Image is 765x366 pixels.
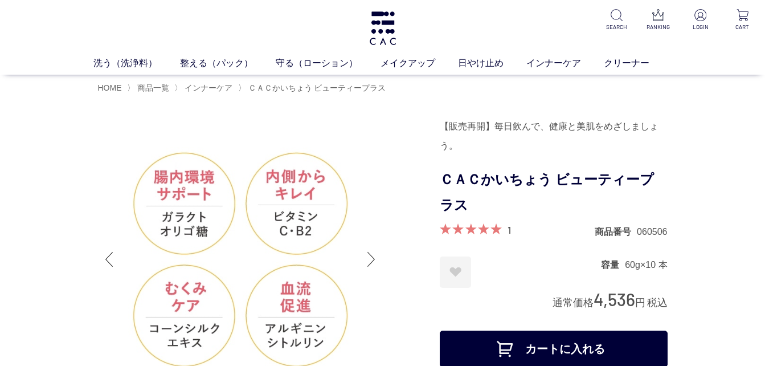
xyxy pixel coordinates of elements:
[127,83,172,93] li: 〉
[635,297,645,308] span: 円
[368,11,398,45] img: logo
[360,237,383,282] div: Next slide
[601,259,625,271] dt: 容量
[440,117,668,156] div: 【販売再開】毎日飲んで、健康と美肌をめざしましょう。
[381,56,458,70] a: メイクアップ
[185,83,232,92] span: インナーケア
[594,288,635,310] span: 4,536
[647,297,668,308] span: 税込
[246,83,386,92] a: ＣＡＣかいちょう ビューティープラス
[137,83,169,92] span: 商品一覧
[182,83,232,92] a: インナーケア
[238,83,389,93] li: 〉
[526,56,604,70] a: インナーケア
[604,56,672,70] a: クリーナー
[98,83,122,92] a: HOME
[440,257,471,288] a: お気に入りに登録する
[180,56,276,70] a: 整える（パック）
[595,226,637,238] dt: 商品番号
[729,9,756,31] a: CART
[729,23,756,31] p: CART
[625,259,667,271] dd: 60g×10 本
[135,83,169,92] a: 商品一覧
[603,9,629,31] a: SEARCH
[458,56,526,70] a: 日やけ止め
[174,83,235,93] li: 〉
[553,297,594,308] span: 通常価格
[603,23,629,31] p: SEARCH
[645,23,672,31] p: RANKING
[276,56,381,70] a: 守る（ローション）
[508,223,511,236] a: 1
[93,56,180,70] a: 洗う（洗浄料）
[440,167,668,218] h1: ＣＡＣかいちょう ビューティープラス
[98,237,121,282] div: Previous slide
[645,9,672,31] a: RANKING
[637,226,667,238] dd: 060506
[687,9,714,31] a: LOGIN
[687,23,714,31] p: LOGIN
[248,83,386,92] span: ＣＡＣかいちょう ビューティープラス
